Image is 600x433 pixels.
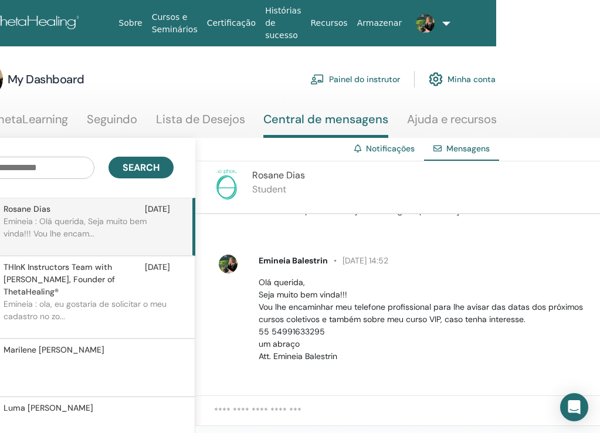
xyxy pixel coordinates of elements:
[407,112,497,135] a: Ajuda e recursos
[145,261,170,298] span: [DATE]
[210,168,243,201] img: no-photo.png
[4,298,174,333] p: Emineia : ola, eu gostaria de solicitar o meu cadastro no zo...
[306,12,352,34] a: Recursos
[4,402,93,414] span: Luma [PERSON_NAME]
[4,215,174,251] p: Emineia : Olá querida, Seja muito bem vinda!!! Vou lhe encam...
[252,182,305,197] p: Student
[114,12,147,34] a: Sobre
[109,157,174,178] button: Search
[147,6,202,40] a: Cursos e Seminários
[328,255,388,266] span: [DATE] 14:52
[202,12,260,34] a: Certificação
[219,255,238,273] img: default.jpg
[156,112,245,135] a: Lista de Desejos
[259,255,328,266] span: Emineia Balestrin
[310,66,400,92] a: Painel do instrutor
[145,203,170,215] span: [DATE]
[416,14,435,33] img: default.jpg
[259,276,587,363] p: Olá querida, Seja muito bem vinda!!! Vou lhe encaminhar meu telefone profissional para lhe avisar...
[123,161,160,174] span: Search
[4,203,50,215] span: Rosane Dias
[560,393,588,421] div: Open Intercom Messenger
[429,69,443,89] img: cog.svg
[366,143,415,154] a: Notificações
[263,112,388,138] a: Central de mensagens
[87,112,137,135] a: Seguindo
[8,71,84,87] h3: My Dashboard
[4,344,104,356] span: Marilene [PERSON_NAME]
[352,12,406,34] a: Armazenar
[4,261,145,298] span: THInK Instructors Team with [PERSON_NAME], Founder of ThetaHealing®
[310,74,324,84] img: chalkboard-teacher.svg
[252,169,305,181] span: Rosane Dias
[446,143,490,154] span: Mensagens
[429,66,496,92] a: Minha conta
